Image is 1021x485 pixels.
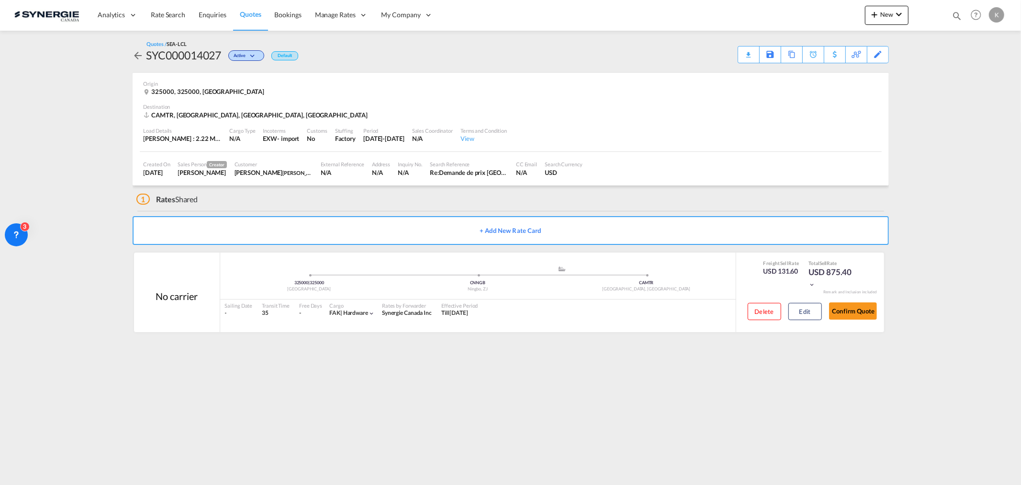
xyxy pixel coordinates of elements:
span: Analytics [98,10,125,20]
md-icon: icon-chevron-down [893,9,905,20]
span: New [869,11,905,18]
div: N/A [321,168,364,177]
button: Edit [788,303,822,320]
button: icon-plus 400-fgNewicon-chevron-down [865,6,909,25]
div: Cargo [329,302,375,309]
span: Quotes [240,10,261,18]
md-icon: icon-chevron-down [248,54,259,59]
span: 325000 [294,280,310,285]
span: Help [968,7,984,23]
div: - import [277,134,299,143]
div: Synergie Canada Inc [382,309,432,317]
div: Address [372,161,390,168]
div: Sailing Date [225,302,253,309]
div: [PERSON_NAME] : 2.22 MT | Volumetric Wt : 4.70 CBM | Chargeable Wt : 4.70 W/M [144,134,222,143]
div: CAMTR [562,280,730,286]
div: Re:Demande de prix Wenzhou - Montréal fr: Yarry [430,168,508,177]
div: N/A [398,168,422,177]
div: 35 [262,309,290,317]
div: icon-arrow-left [133,47,146,63]
div: 13 Aug 2025 [144,168,170,177]
div: hardware [329,309,368,317]
md-icon: icon-download [743,48,754,55]
div: Sales Coordinator [412,127,453,134]
div: Factory Stuffing [335,134,356,143]
div: Customer [235,161,313,168]
div: K [989,7,1004,23]
div: [GEOGRAPHIC_DATA], [GEOGRAPHIC_DATA] [562,286,730,292]
span: Active [234,53,247,62]
div: Change Status Here [221,47,267,63]
button: Delete [748,303,781,320]
span: Rate Search [151,11,185,19]
div: Till 12 Sep 2025 [441,309,468,317]
span: 1 [136,194,150,205]
span: | [340,309,342,316]
img: 1f56c880d42311ef80fc7dca854c8e59.png [14,4,79,26]
div: EXW [263,134,278,143]
div: Destination [144,103,878,110]
span: 325000 [310,280,324,285]
div: CAMTR, Montreal, QC, Americas [144,111,370,119]
div: Incoterms [263,127,300,134]
div: Save As Template [760,46,781,63]
div: View [460,134,507,143]
div: - [299,309,301,317]
md-icon: icon-plus 400-fg [869,9,880,20]
div: 325000, 325000, China [144,87,267,96]
div: No [307,134,327,143]
div: N/A [516,168,537,177]
md-icon: icon-chevron-down [368,310,375,317]
span: Creator [207,161,226,168]
div: USD [545,168,583,177]
span: Sell [819,260,827,266]
span: Manage Rates [315,10,356,20]
div: Karen Mercier [178,168,227,177]
div: Default [271,51,298,60]
div: CNNGB [393,280,562,286]
span: SEA-LCL [167,41,187,47]
div: Shared [136,194,198,205]
div: N/A [372,168,390,177]
md-icon: icon-arrow-left [133,50,144,61]
span: Till [DATE] [441,309,468,316]
div: Inquiry No. [398,161,422,168]
div: Transit Time [262,302,290,309]
div: Created On [144,161,170,168]
div: Load Details [144,127,222,134]
div: CC Email [516,161,537,168]
md-icon: icon-magnify [952,11,962,21]
div: N/A [230,134,256,143]
div: Search Currency [545,161,583,168]
div: Effective Period [441,302,478,309]
span: Sell [780,260,788,266]
div: Terms and Condition [460,127,507,134]
button: + Add New Rate Card [133,216,889,245]
div: Remark and Inclusion included [816,289,884,295]
button: Confirm Quote [829,302,877,320]
div: Quotes /SEA-LCL [147,40,187,47]
div: SYC000014027 [146,47,222,63]
span: Rates [156,195,175,204]
div: Rates by Forwarder [382,302,432,309]
span: [PERSON_NAME] [282,169,323,176]
div: Search Reference [430,161,508,168]
span: FAK [329,309,343,316]
div: Ningbo, ZJ [393,286,562,292]
div: Free Days [299,302,322,309]
div: icon-magnify [952,11,962,25]
div: Help [968,7,989,24]
div: Sales Person [178,161,227,168]
div: USD 131.60 [763,266,799,276]
div: Origin [144,80,878,87]
span: Enquiries [199,11,226,19]
span: 325000, 325000, [GEOGRAPHIC_DATA] [152,88,265,95]
div: Freight Rate [763,260,799,266]
div: - [225,309,253,317]
div: N/A [412,134,453,143]
div: USD 875.40 [808,266,856,289]
span: | [308,280,310,285]
div: External Reference [321,161,364,168]
div: Louis-Philippe Boisvert [235,168,313,177]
